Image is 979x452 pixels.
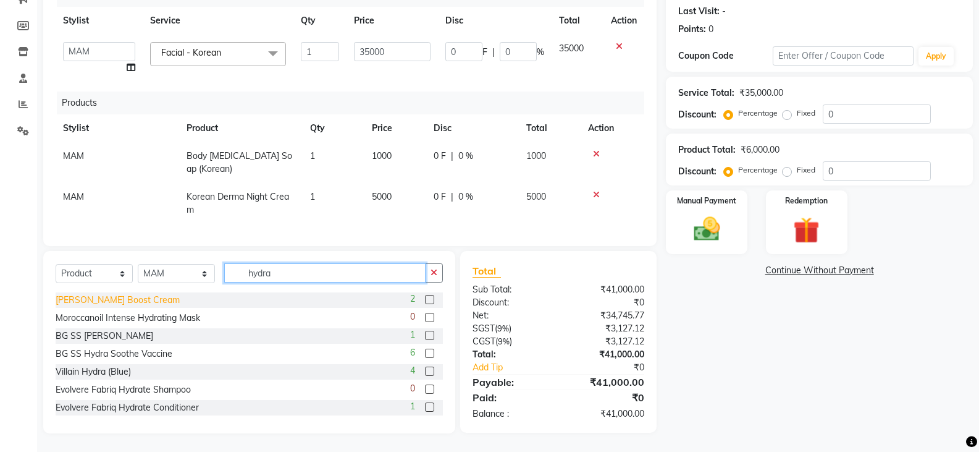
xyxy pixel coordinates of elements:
span: 9% [498,336,510,346]
span: CGST [473,336,495,347]
span: 6 [410,346,415,359]
label: Manual Payment [677,195,736,207]
a: x [221,47,227,58]
div: ( ) [463,322,558,335]
button: Apply [918,47,954,66]
span: 0 % [458,150,473,163]
div: Villain Hydra (Blue) [56,365,131,378]
div: Paid: [463,390,558,405]
span: Total [473,265,501,278]
span: 1000 [526,150,546,161]
span: 5000 [526,191,546,202]
span: 4 [410,364,415,377]
span: 0 F [434,190,446,203]
span: SGST [473,323,495,334]
th: Total [519,114,581,142]
span: | [451,150,453,163]
div: Service Total: [678,87,734,100]
div: [PERSON_NAME] Boost Cream [56,294,180,307]
th: Stylist [56,7,143,35]
th: Stylist [56,114,179,142]
th: Product [179,114,303,142]
th: Action [603,7,644,35]
div: Last Visit: [678,5,720,18]
span: 1 [410,400,415,413]
span: 2 [410,292,415,305]
label: Fixed [797,164,815,176]
span: 1 [410,328,415,341]
img: _cash.svg [686,214,728,244]
th: Service [143,7,293,35]
a: Add Tip [463,361,574,374]
span: 0 F [434,150,446,163]
div: Moroccanoil Intense Hydrating Mask [56,312,200,325]
div: Payable: [463,375,558,390]
div: BG SS Hydra Soothe Vaccine [56,348,172,360]
span: F [482,46,487,59]
th: Action [581,114,644,142]
span: 9% [497,323,509,333]
img: _gift.svg [785,214,828,247]
div: ₹0 [558,390,653,405]
div: ₹0 [558,296,653,309]
span: 1000 [372,150,392,161]
span: % [537,46,544,59]
div: ₹0 [574,361,653,374]
th: Qty [303,114,364,142]
div: Net: [463,309,558,322]
span: Body [MEDICAL_DATA] Soap (Korean) [187,150,292,174]
span: 1 [310,150,315,161]
span: MAM [63,150,84,161]
span: | [451,190,453,203]
div: ₹41,000.00 [558,375,653,390]
div: ₹35,000.00 [739,87,783,100]
div: Products [57,92,653,114]
th: Disc [426,114,519,142]
div: Discount: [463,296,558,309]
label: Redemption [785,195,828,207]
div: Discount: [678,108,716,121]
div: Coupon Code [678,49,772,62]
span: 0 [410,382,415,395]
span: Korean Derma Night Cream [187,191,289,215]
span: | [492,46,495,59]
div: ₹3,127.12 [558,335,653,348]
div: ( ) [463,335,558,348]
div: ₹34,745.77 [558,309,653,322]
span: 5000 [372,191,392,202]
span: 35000 [559,43,584,54]
label: Fixed [797,108,815,119]
th: Qty [293,7,347,35]
a: Continue Without Payment [668,264,970,277]
div: - [722,5,726,18]
div: Discount: [678,165,716,178]
span: 0 [410,310,415,323]
div: Evolvere Fabriq Hydrate Shampoo [56,383,191,396]
div: ₹41,000.00 [558,348,653,361]
div: ₹6,000.00 [741,143,779,156]
div: Balance : [463,407,558,420]
span: Facial - Korean [161,47,221,58]
span: MAM [63,191,84,202]
label: Percentage [738,164,778,176]
input: Enter Offer / Coupon Code [773,46,914,66]
th: Total [552,7,603,35]
div: BG SS [PERSON_NAME] [56,330,153,343]
div: ₹3,127.12 [558,322,653,335]
span: 0 % [458,190,473,203]
div: Evolvere Fabriq Hydrate Conditioner [56,401,199,414]
label: Percentage [738,108,778,119]
span: 1 [310,191,315,202]
div: 0 [708,23,713,36]
th: Price [347,7,439,35]
th: Disc [438,7,552,35]
div: Total: [463,348,558,361]
div: Product Total: [678,143,736,156]
div: ₹41,000.00 [558,283,653,296]
input: Search or Scan [224,263,426,283]
div: Sub Total: [463,283,558,296]
div: Points: [678,23,706,36]
th: Price [364,114,426,142]
div: ₹41,000.00 [558,407,653,420]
